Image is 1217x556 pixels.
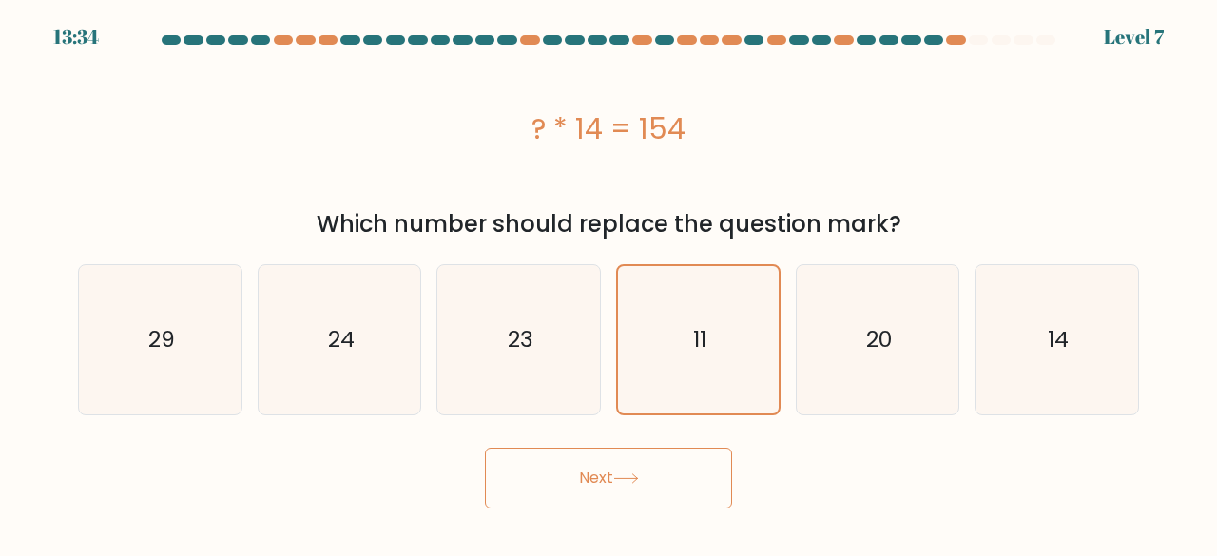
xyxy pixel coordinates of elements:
button: Next [485,448,732,508]
text: 29 [148,324,175,355]
text: 24 [328,324,355,355]
text: 14 [1048,324,1069,355]
div: 13:34 [53,23,99,51]
text: 11 [693,324,706,355]
text: 20 [866,324,892,355]
div: Level 7 [1104,23,1164,51]
text: 23 [508,324,533,355]
div: ? * 14 = 154 [78,107,1139,150]
div: Which number should replace the question mark? [89,207,1128,241]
